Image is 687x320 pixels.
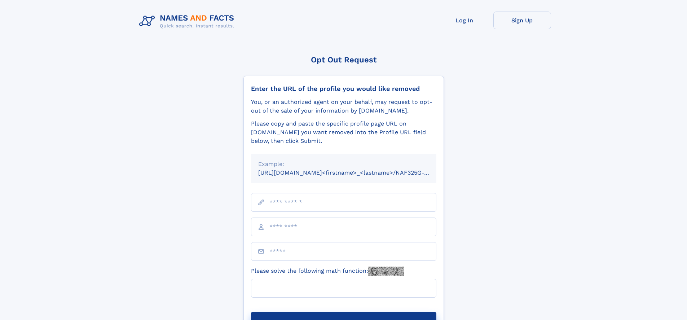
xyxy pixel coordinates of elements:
[243,55,444,64] div: Opt Out Request
[436,12,493,29] a: Log In
[251,119,436,145] div: Please copy and paste the specific profile page URL on [DOMAIN_NAME] you want removed into the Pr...
[251,267,404,276] label: Please solve the following math function:
[251,98,436,115] div: You, or an authorized agent on your behalf, may request to opt-out of the sale of your informatio...
[251,85,436,93] div: Enter the URL of the profile you would like removed
[493,12,551,29] a: Sign Up
[136,12,240,31] img: Logo Names and Facts
[258,160,429,168] div: Example:
[258,169,450,176] small: [URL][DOMAIN_NAME]<firstname>_<lastname>/NAF325G-xxxxxxxx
